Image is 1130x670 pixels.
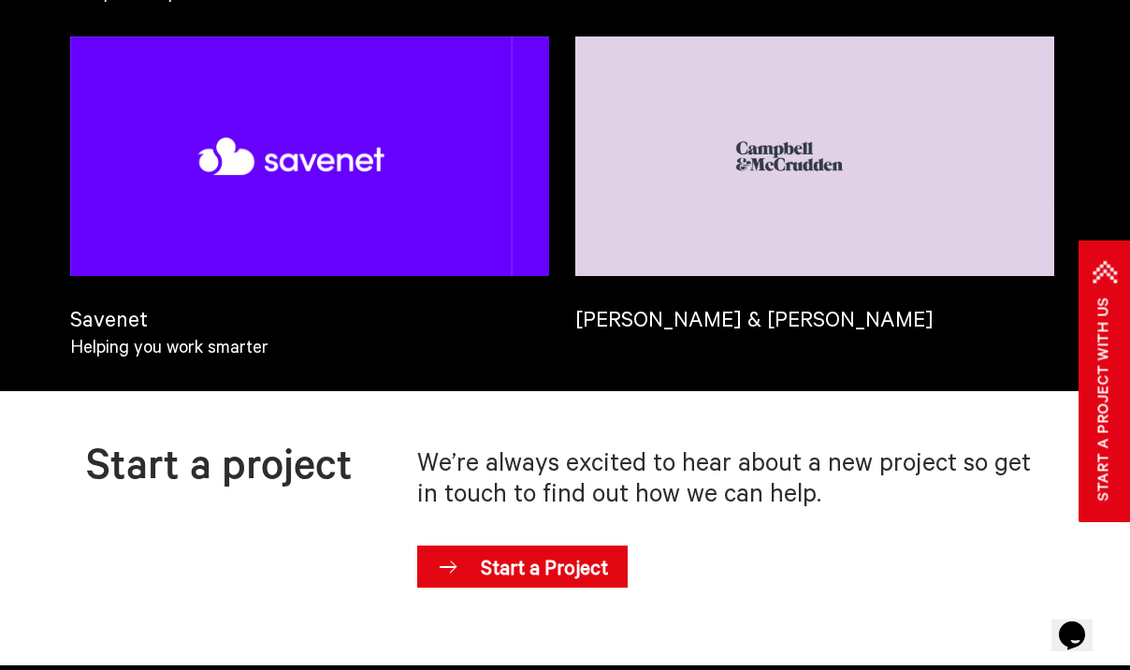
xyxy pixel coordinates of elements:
b: Start a project with us [1088,298,1122,502]
a: Start a Project [417,539,628,595]
a: [PERSON_NAME] & [PERSON_NAME] [575,261,1054,332]
p: Helping you work smarter [70,332,549,362]
a: Savenet Helping you work smarter [70,261,549,362]
span: Start a Project [462,539,628,595]
h4: [PERSON_NAME] & [PERSON_NAME] [575,306,1054,333]
img: path-arrow-1.png [1093,261,1116,284]
h4: Savenet [70,306,549,333]
h3: We’re always excited to hear about a new project so get in touch to find out how we can help. [417,446,1049,522]
h2: Start a project [86,445,391,497]
iframe: chat widget [1051,595,1111,651]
